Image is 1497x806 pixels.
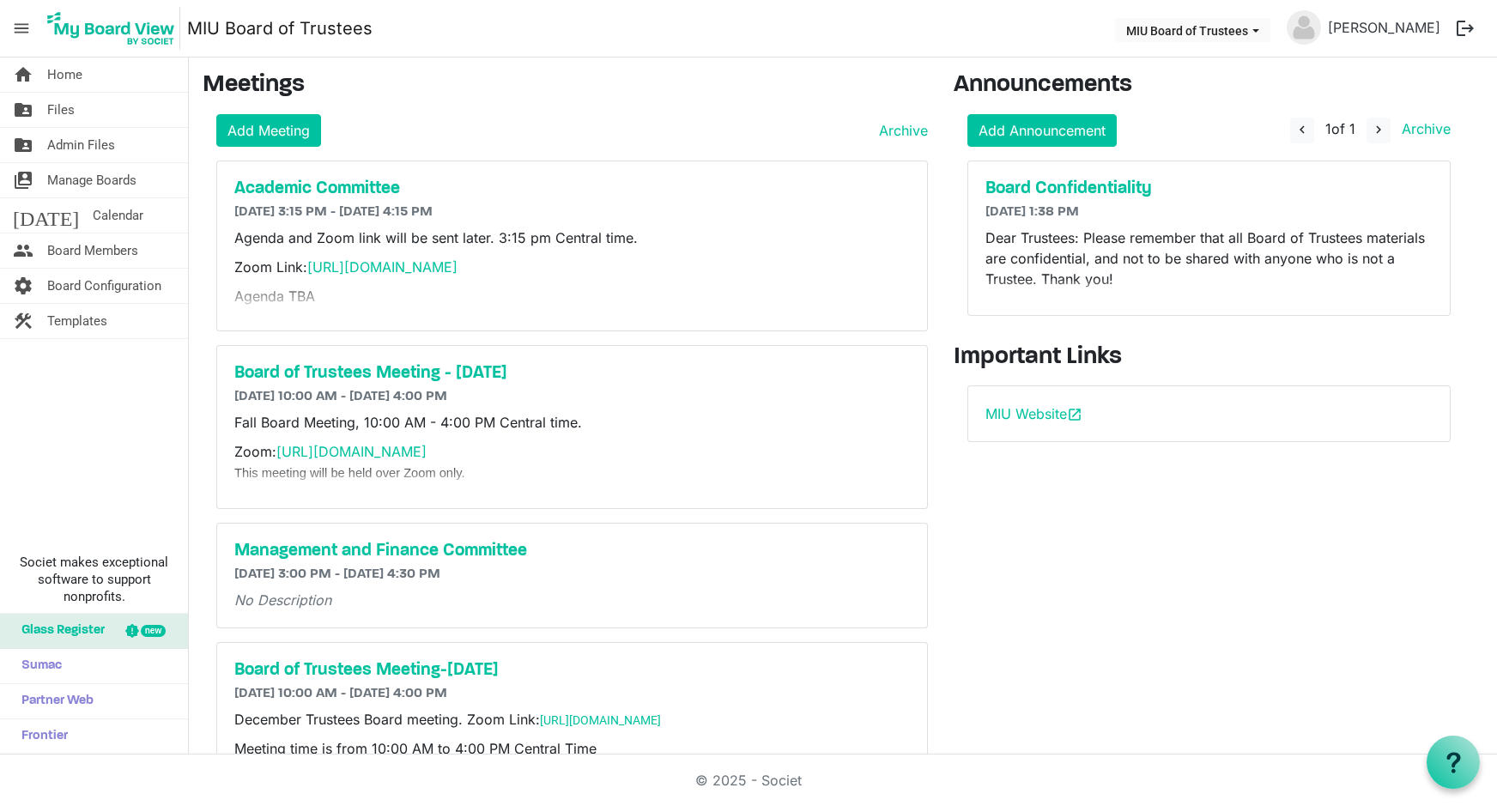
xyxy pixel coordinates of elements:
[234,258,458,276] span: Zoom Link:
[42,7,180,50] img: My Board View Logo
[13,163,33,197] span: switch_account
[307,258,458,276] a: [URL][DOMAIN_NAME]
[234,660,910,681] a: Board of Trustees Meeting-[DATE]
[13,684,94,718] span: Partner Web
[1115,18,1270,42] button: MIU Board of Trustees dropdownbutton
[967,114,1117,147] a: Add Announcement
[234,227,910,248] p: Agenda and Zoom link will be sent later. 3:15 pm Central time.
[985,227,1433,289] p: Dear Trustees: Please remember that all Board of Trustees materials are confidential, and not to ...
[234,590,910,610] p: No Description
[13,198,79,233] span: [DATE]
[872,120,928,141] a: Archive
[13,93,33,127] span: folder_shared
[13,304,33,338] span: construction
[47,93,75,127] span: Files
[234,441,910,482] p: Zoom:
[234,709,910,730] p: December Trustees Board meeting. Zoom Link:
[695,772,802,789] a: © 2025 - Societ
[47,163,136,197] span: Manage Boards
[985,179,1433,199] a: Board Confidentiality
[47,58,82,92] span: Home
[954,343,1464,373] h3: Important Links
[1371,122,1386,137] span: navigate_next
[234,288,315,305] span: Agenda TBA
[276,443,427,460] a: [URL][DOMAIN_NAME]
[1321,10,1447,45] a: [PERSON_NAME]
[1290,118,1314,143] button: navigate_before
[540,713,661,727] a: [URL][DOMAIN_NAME]
[234,686,910,702] h6: [DATE] 10:00 AM - [DATE] 4:00 PM
[234,412,910,433] p: Fall Board Meeting, 10:00 AM - 4:00 PM Central time.
[1294,122,1310,137] span: navigate_before
[13,649,62,683] span: Sumac
[234,179,910,199] a: Academic Committee
[5,12,38,45] span: menu
[47,304,107,338] span: Templates
[93,198,143,233] span: Calendar
[13,269,33,303] span: settings
[234,466,465,480] span: This meeting will be held over Zoom only.
[13,128,33,162] span: folder_shared
[954,71,1464,100] h3: Announcements
[1287,10,1321,45] img: no-profile-picture.svg
[985,205,1079,219] span: [DATE] 1:38 PM
[234,204,910,221] h6: [DATE] 3:15 PM - [DATE] 4:15 PM
[13,233,33,268] span: people
[1067,407,1082,422] span: open_in_new
[47,269,161,303] span: Board Configuration
[13,719,68,754] span: Frontier
[216,114,321,147] a: Add Meeting
[141,625,166,637] div: new
[234,389,910,405] h6: [DATE] 10:00 AM - [DATE] 4:00 PM
[47,233,138,268] span: Board Members
[13,58,33,92] span: home
[234,363,910,384] a: Board of Trustees Meeting - [DATE]
[234,541,910,561] a: Management and Finance Committee
[1325,120,1355,137] span: of 1
[13,614,105,648] span: Glass Register
[187,11,373,45] a: MIU Board of Trustees
[1395,120,1451,137] a: Archive
[1325,120,1331,137] span: 1
[203,71,928,100] h3: Meetings
[8,554,180,605] span: Societ makes exceptional software to support nonprofits.
[42,7,187,50] a: My Board View Logo
[1447,10,1483,46] button: logout
[1367,118,1391,143] button: navigate_next
[47,128,115,162] span: Admin Files
[234,567,910,583] h6: [DATE] 3:00 PM - [DATE] 4:30 PM
[234,740,597,757] span: Meeting time is from 10:00 AM to 4:00 PM Central Time
[985,405,1082,422] a: MIU Websiteopen_in_new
